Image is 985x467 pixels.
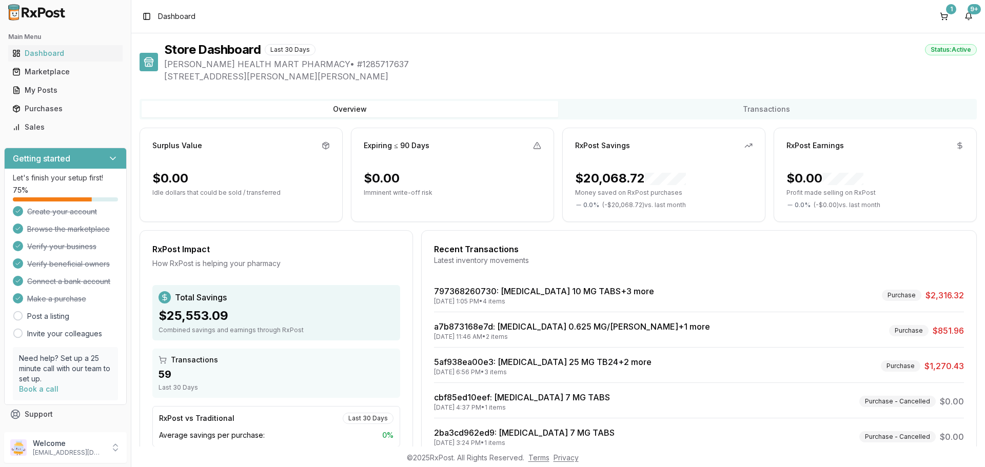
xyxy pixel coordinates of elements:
[175,291,227,303] span: Total Savings
[164,58,977,70] span: [PERSON_NAME] HEALTH MART PHARMACY • # 1285717637
[4,82,127,98] button: My Posts
[152,189,330,197] p: Idle dollars that could be sold / transferred
[19,353,112,384] p: Need help? Set up a 25 minute call with our team to set up.
[434,286,654,296] a: 797368260730: [MEDICAL_DATA] 10 MG TABS+3 more
[554,453,579,462] a: Privacy
[434,428,615,438] a: 2ba3cd962ed9: [MEDICAL_DATA] 7 MG TABS
[950,432,975,457] iframe: Intercom live chat
[33,449,104,457] p: [EMAIL_ADDRESS][DOMAIN_NAME]
[940,431,964,443] span: $0.00
[364,140,429,151] div: Expiring ≤ 90 Days
[152,243,400,255] div: RxPost Impact
[4,423,127,442] button: Feedback
[583,201,599,209] span: 0.0 %
[924,360,964,372] span: $1,270.43
[8,81,123,99] a: My Posts
[881,360,920,372] div: Purchase
[434,368,652,376] div: [DATE] 6:56 PM • 3 items
[12,104,119,114] div: Purchases
[159,367,394,381] div: 59
[528,453,549,462] a: Terms
[434,297,654,306] div: [DATE] 1:05 PM • 4 items
[152,170,188,187] div: $0.00
[12,122,119,132] div: Sales
[925,289,964,301] span: $2,316.32
[434,357,652,367] a: 5af938ea00e3: [MEDICAL_DATA] 25 MG TB24+2 more
[4,405,127,423] button: Support
[382,430,393,440] span: 0 %
[882,290,921,301] div: Purchase
[575,189,753,197] p: Money saved on RxPost purchases
[558,101,975,117] button: Transactions
[434,403,610,412] div: [DATE] 4:37 PM • 1 items
[968,4,981,14] div: 9+
[159,430,265,440] span: Average savings per purchase:
[27,224,110,234] span: Browse the marketplace
[786,170,863,187] div: $0.00
[27,207,97,217] span: Create your account
[434,392,610,402] a: cbf85ed10eef: [MEDICAL_DATA] 7 MG TABS
[152,258,400,269] div: How RxPost is helping your pharmacy
[4,100,127,117] button: Purchases
[25,428,60,438] span: Feedback
[933,324,964,337] span: $851.96
[936,8,952,25] button: 1
[859,431,936,442] div: Purchase - Cancelled
[33,438,104,449] p: Welcome
[13,173,118,183] p: Let's finish your setup first!
[575,140,630,151] div: RxPost Savings
[364,170,400,187] div: $0.00
[164,70,977,83] span: [STREET_ADDRESS][PERSON_NAME][PERSON_NAME]
[27,276,110,287] span: Connect a bank account
[159,308,394,324] div: $25,553.09
[13,152,70,165] h3: Getting started
[434,439,615,447] div: [DATE] 3:24 PM • 1 items
[434,333,710,341] div: [DATE] 11:46 AM • 2 items
[27,329,102,339] a: Invite your colleagues
[925,44,977,55] div: Status: Active
[4,4,70,21] img: RxPost Logo
[164,42,261,58] h1: Store Dashboard
[786,189,964,197] p: Profit made selling on RxPost
[12,85,119,95] div: My Posts
[27,259,110,269] span: Verify beneficial owners
[814,201,880,209] span: ( - $0.00 ) vs. last month
[434,321,710,332] a: a7b873168e7d: [MEDICAL_DATA] 0.625 MG/[PERSON_NAME]+1 more
[158,11,195,22] span: Dashboard
[12,67,119,77] div: Marketplace
[4,45,127,62] button: Dashboard
[159,326,394,334] div: Combined savings and earnings through RxPost
[142,101,558,117] button: Overview
[8,44,123,63] a: Dashboard
[434,243,964,255] div: Recent Transactions
[8,33,123,41] h2: Main Menu
[27,294,86,304] span: Make a purchase
[8,118,123,136] a: Sales
[4,64,127,80] button: Marketplace
[602,201,686,209] span: ( - $20,068.72 ) vs. last month
[343,413,393,424] div: Last 30 Days
[12,48,119,58] div: Dashboard
[13,185,28,195] span: 75 %
[159,383,394,392] div: Last 30 Days
[859,396,936,407] div: Purchase - Cancelled
[434,255,964,266] div: Latest inventory movements
[19,384,58,393] a: Book a call
[171,355,218,365] span: Transactions
[152,140,202,151] div: Surplus Value
[575,170,686,187] div: $20,068.72
[10,439,27,456] img: User avatar
[8,99,123,118] a: Purchases
[265,44,316,55] div: Last 30 Days
[4,119,127,135] button: Sales
[27,241,96,252] span: Verify your business
[27,311,69,321] a: Post a listing
[940,395,964,408] span: $0.00
[960,8,977,25] button: 9+
[889,325,929,336] div: Purchase
[786,140,844,151] div: RxPost Earnings
[795,201,811,209] span: 0.0 %
[364,189,541,197] p: Imminent write-off risk
[8,63,123,81] a: Marketplace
